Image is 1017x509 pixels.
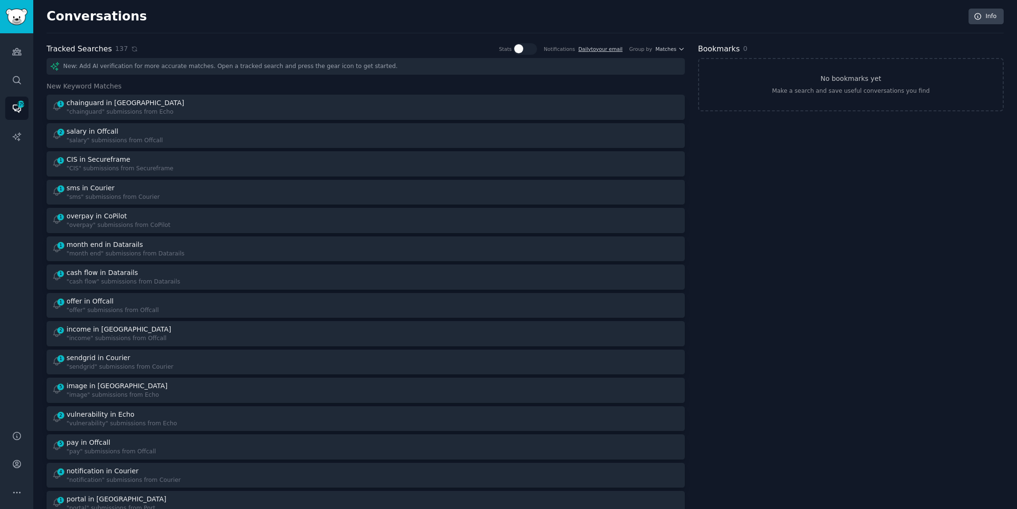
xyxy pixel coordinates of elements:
div: sendgrid in Courier [67,353,130,363]
span: 1 [57,157,65,164]
div: chainguard in [GEOGRAPHIC_DATA] [67,98,184,108]
a: No bookmarks yetMake a search and save useful conversations you find [698,58,1004,111]
a: 1overpay in CoPilot"overpay" submissions from CoPilot [47,208,685,233]
a: 2income in [GEOGRAPHIC_DATA]"income" submissions from Offcall [47,321,685,346]
h2: Conversations [47,9,147,24]
h3: No bookmarks yet [820,74,881,84]
span: 479 [17,101,25,108]
a: 479 [5,97,29,120]
span: 1 [57,186,65,192]
span: 1 [57,214,65,220]
a: 1sms in Courier"sms" submissions from Courier [47,180,685,205]
a: 2vulnerability in Echo"vulnerability" submissions from Echo [47,406,685,431]
a: 5image in [GEOGRAPHIC_DATA]"image" submissions from Echo [47,378,685,403]
div: "CIS" submissions from Secureframe [67,165,173,173]
h2: Tracked Searches [47,43,112,55]
span: 2 [57,327,65,333]
span: 4 [57,469,65,475]
div: month end in Datarails [67,240,143,250]
div: "cash flow" submissions from Datarails [67,278,180,286]
div: "image" submissions from Echo [67,391,169,400]
span: New Keyword Matches [47,81,122,91]
div: offer in Offcall [67,296,114,306]
span: 1 [57,497,65,503]
span: 1 [57,299,65,305]
div: "notification" submissions from Courier [67,476,181,485]
span: 1 [57,355,65,362]
a: 1chainguard in [GEOGRAPHIC_DATA]"chainguard" submissions from Echo [47,95,685,120]
div: image in [GEOGRAPHIC_DATA] [67,381,167,391]
h2: Bookmarks [698,43,740,55]
div: "offer" submissions from Offcall [67,306,159,315]
span: 1 [57,242,65,249]
div: portal in [GEOGRAPHIC_DATA] [67,494,166,504]
div: CIS in Secureframe [67,155,130,165]
div: Make a search and save useful conversations you find [772,87,930,96]
div: "sendgrid" submissions from Courier [67,363,173,372]
div: "month end" submissions from Datarails [67,250,184,258]
a: 2salary in Offcall"salary" submissions from Offcall [47,123,685,148]
button: Matches [655,46,684,52]
div: Stats [499,46,512,52]
span: 2 [57,412,65,419]
div: "vulnerability" submissions from Echo [67,420,177,428]
div: "chainguard" submissions from Echo [67,108,186,117]
span: Matches [655,46,676,52]
div: Group by [629,46,652,52]
div: "salary" submissions from Offcall [67,137,163,145]
div: vulnerability in Echo [67,410,134,420]
a: Info [969,9,1004,25]
div: "income" submissions from Offcall [67,334,173,343]
a: 4notification in Courier"notification" submissions from Courier [47,463,685,488]
span: 1 [57,270,65,277]
a: 1sendgrid in Courier"sendgrid" submissions from Courier [47,350,685,375]
span: 0 [743,45,748,52]
span: 5 [57,440,65,447]
div: New: Add AI verification for more accurate matches. Open a tracked search and press the gear icon... [47,58,685,75]
div: "pay" submissions from Offcall [67,448,156,456]
div: sms in Courier [67,183,115,193]
a: 1offer in Offcall"offer" submissions from Offcall [47,293,685,318]
a: 1CIS in Secureframe"CIS" submissions from Secureframe [47,151,685,176]
a: 1cash flow in Datarails"cash flow" submissions from Datarails [47,264,685,290]
div: "sms" submissions from Courier [67,193,160,202]
div: notification in Courier [67,466,139,476]
a: 5pay in Offcall"pay" submissions from Offcall [47,434,685,460]
div: income in [GEOGRAPHIC_DATA] [67,324,171,334]
div: cash flow in Datarails [67,268,138,278]
div: "overpay" submissions from CoPilot [67,221,171,230]
span: 2 [57,129,65,136]
img: GummySearch logo [6,9,28,25]
div: overpay in CoPilot [67,211,127,221]
div: salary in Offcall [67,127,118,137]
a: 1month end in Datarails"month end" submissions from Datarails [47,236,685,262]
span: 137 [115,44,128,54]
span: 1 [57,100,65,107]
div: pay in Offcall [67,438,110,448]
span: 5 [57,383,65,390]
div: Notifications [544,46,575,52]
a: Dailytoyour email [578,46,623,52]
